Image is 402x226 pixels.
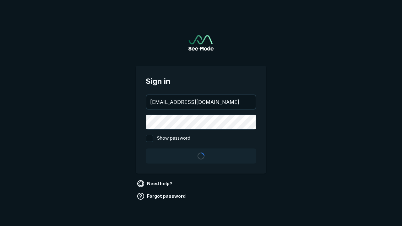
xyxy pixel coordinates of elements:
span: Show password [157,135,190,142]
a: Go to sign in [188,35,214,51]
input: your@email.com [146,95,256,109]
img: See-Mode Logo [188,35,214,51]
a: Forgot password [136,191,188,201]
a: Need help? [136,179,175,189]
span: Sign in [146,76,256,87]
